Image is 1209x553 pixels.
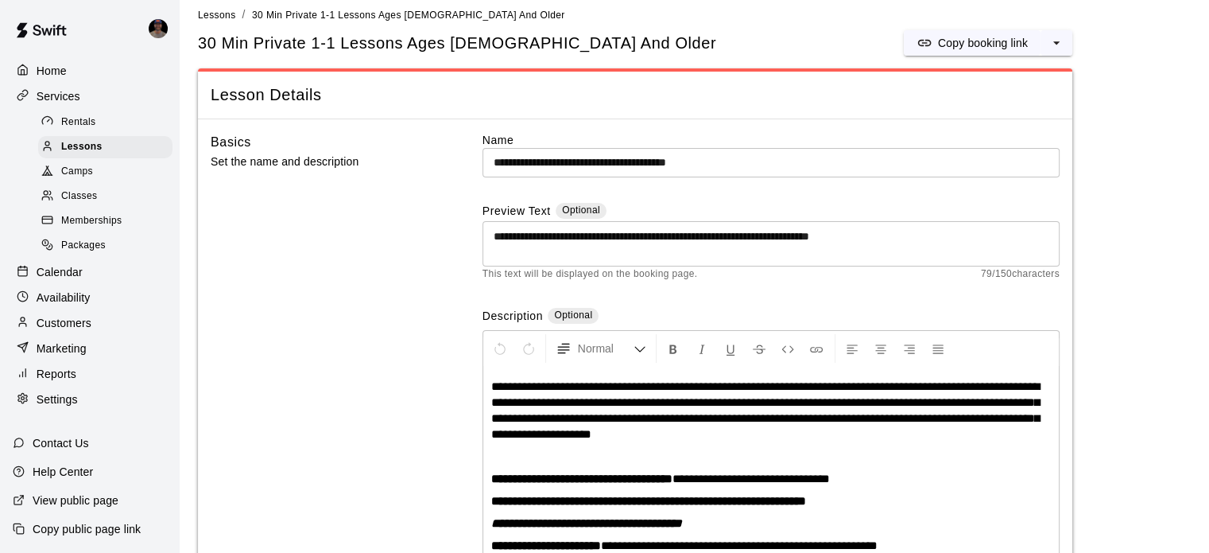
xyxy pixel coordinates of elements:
a: Packages [38,234,179,259]
span: Lessons [61,139,103,155]
button: Formatting Options [549,334,653,363]
span: Camps [61,164,93,180]
li: / [242,6,246,23]
button: Format Strikethrough [746,334,773,363]
span: Optional [562,204,600,216]
label: Name [482,132,1060,148]
a: Rentals [38,110,179,134]
button: Right Align [896,334,923,363]
a: Lessons [38,134,179,159]
h5: 30 Min Private 1-1 Lessons Ages [DEMOGRAPHIC_DATA] And Older [198,33,716,54]
a: Classes [38,185,179,209]
a: Availability [13,286,166,310]
p: Customers [37,315,91,331]
div: Lessons [38,136,172,158]
span: Lessons [198,10,236,21]
span: Normal [578,341,634,356]
div: Allen Quinney [145,13,179,45]
label: Description [482,308,543,326]
p: Settings [37,391,78,407]
a: Camps [38,160,179,185]
a: Home [13,59,166,83]
div: Packages [38,235,172,257]
span: Rentals [61,115,96,130]
button: Format Bold [660,334,687,363]
span: Lesson Details [211,84,1060,106]
p: Services [37,88,80,104]
button: Insert Link [803,334,830,363]
button: select merge strategy [1040,30,1072,56]
span: 79 / 150 characters [981,267,1060,282]
span: 30 Min Private 1-1 Lessons Ages [DEMOGRAPHIC_DATA] And Older [252,10,565,21]
p: Set the name and description [211,152,432,172]
button: Format Underline [717,334,744,363]
div: split button [904,30,1072,56]
a: Customers [13,311,166,335]
p: Marketing [37,341,87,356]
nav: breadcrumb [198,6,1190,24]
a: Marketing [13,337,166,360]
p: Copy public page link [33,521,141,537]
p: Availability [37,290,91,306]
button: Format Italics [688,334,715,363]
span: Packages [61,238,106,254]
div: Classes [38,185,172,208]
a: Calendar [13,260,166,284]
a: Memberships [38,209,179,234]
p: View public page [33,493,118,508]
button: Center Align [867,334,894,363]
p: Home [37,63,67,79]
div: Memberships [38,210,172,232]
span: Memberships [61,213,122,229]
a: Services [13,84,166,108]
button: Left Align [839,334,866,363]
a: Reports [13,362,166,386]
img: Allen Quinney [149,19,168,38]
a: Settings [13,387,166,411]
a: Lessons [198,8,236,21]
div: Camps [38,161,172,183]
label: Preview Text [482,203,551,221]
div: Rentals [38,111,172,134]
button: Insert Code [774,334,801,363]
p: Help Center [33,464,93,480]
button: Redo [515,334,542,363]
span: Classes [61,189,97,204]
p: Contact Us [33,435,89,451]
button: Justify Align [924,334,951,363]
button: Copy booking link [904,30,1040,56]
span: This text will be displayed on the booking page. [482,267,698,282]
button: Undo [486,334,513,363]
span: Optional [554,310,592,321]
p: Reports [37,366,76,382]
h6: Basics [211,132,251,153]
p: Copy booking link [938,35,1028,51]
p: Calendar [37,264,83,280]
